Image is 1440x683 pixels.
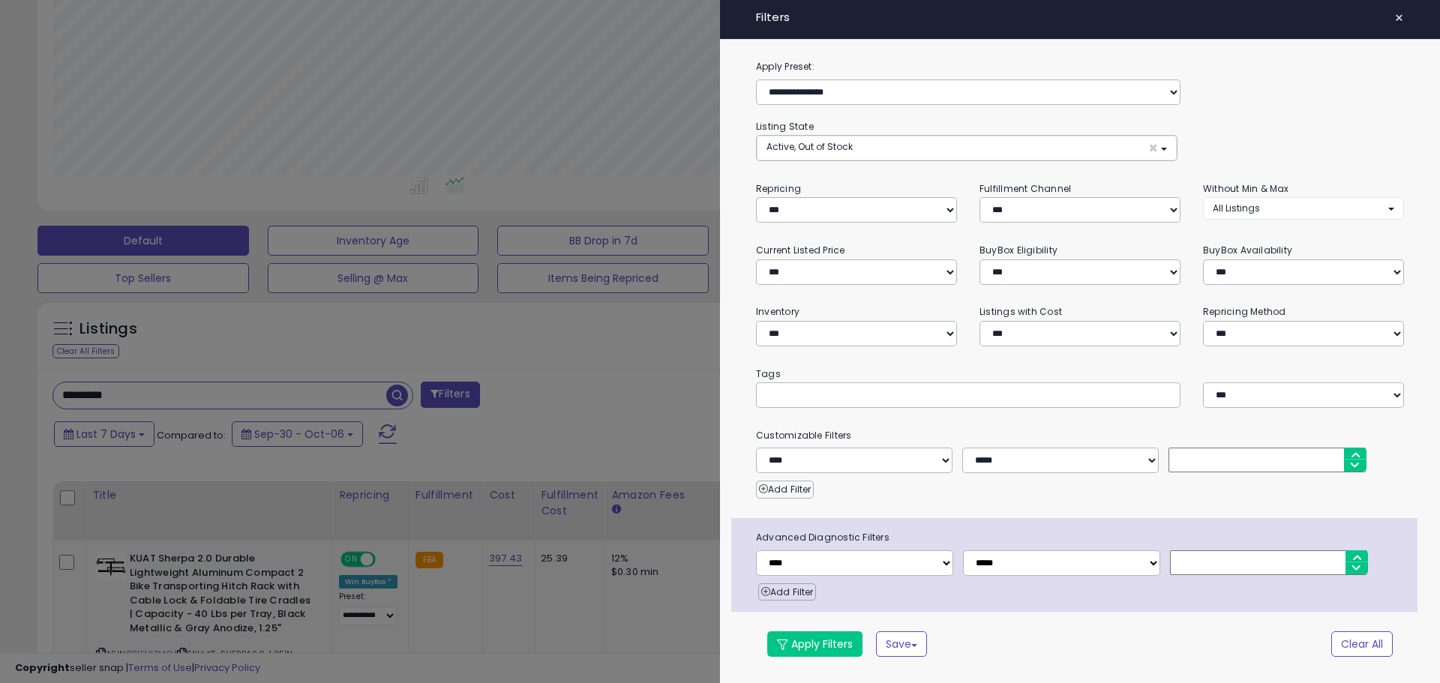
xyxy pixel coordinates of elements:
span: All Listings [1213,202,1260,214]
small: BuyBox Eligibility [979,244,1057,256]
small: Without Min & Max [1203,182,1289,195]
button: Apply Filters [767,631,862,657]
button: Save [876,631,927,657]
span: × [1394,7,1404,28]
small: Listing State [756,120,814,133]
button: Active, Out of Stock × [757,136,1177,160]
button: × [1388,7,1410,28]
label: Apply Preset: [745,58,1415,75]
h4: Filters [756,11,1404,24]
small: Current Listed Price [756,244,844,256]
span: Advanced Diagnostic Filters [745,529,1417,546]
small: Inventory [756,305,799,318]
span: Active, Out of Stock [766,140,853,153]
span: × [1148,140,1158,156]
button: Add Filter [758,583,816,601]
small: Customizable Filters [745,427,1415,444]
small: Listings with Cost [979,305,1062,318]
button: Clear All [1331,631,1393,657]
small: Fulfillment Channel [979,182,1071,195]
small: Repricing Method [1203,305,1286,318]
button: Add Filter [756,481,814,499]
small: Tags [745,366,1415,382]
button: All Listings [1203,197,1404,219]
small: BuyBox Availability [1203,244,1292,256]
small: Repricing [756,182,801,195]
